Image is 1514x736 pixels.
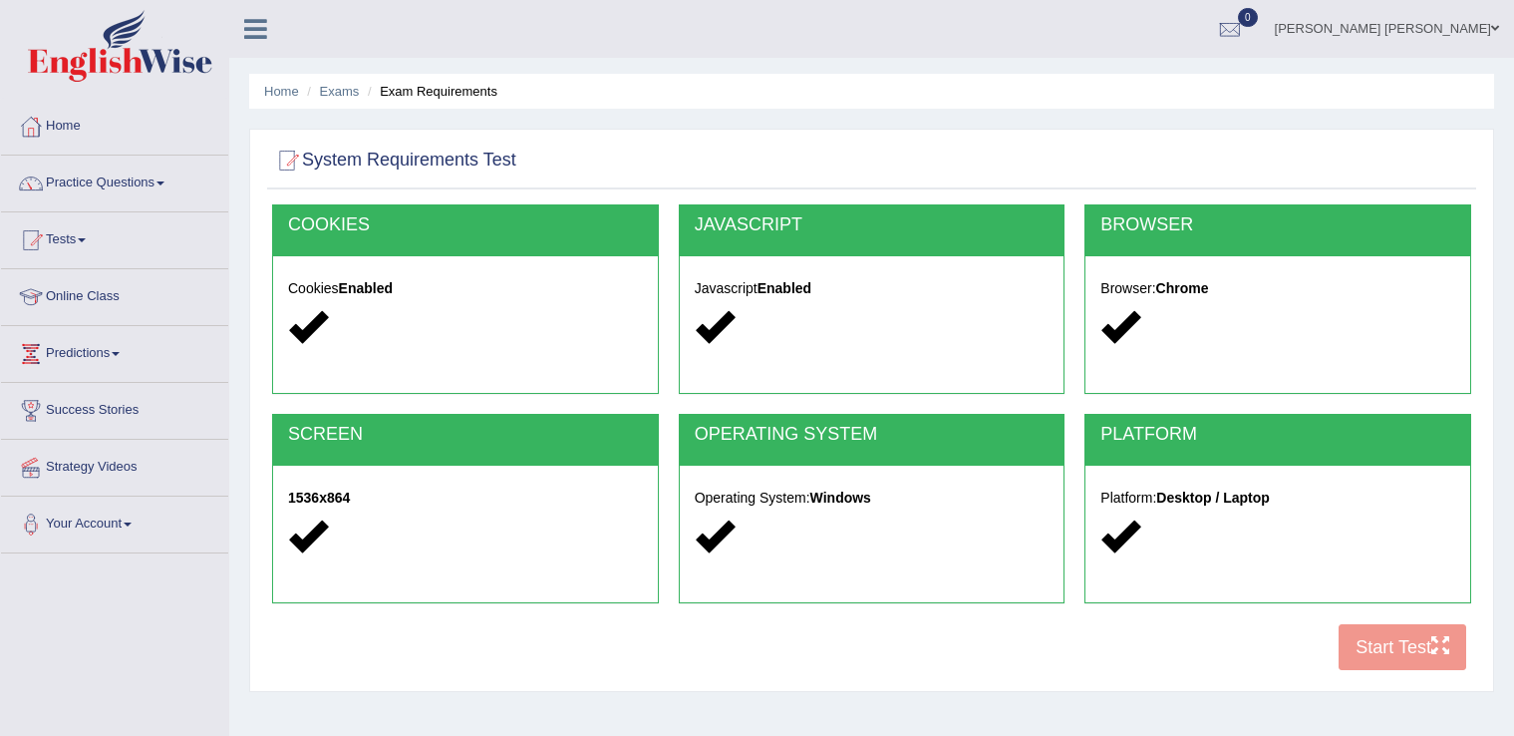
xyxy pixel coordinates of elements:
h2: System Requirements Test [272,146,516,176]
h5: Browser: [1100,281,1455,296]
h5: Operating System: [695,491,1050,506]
a: Strategy Videos [1,440,228,490]
h5: Platform: [1100,491,1455,506]
strong: Desktop / Laptop [1156,490,1270,506]
h2: OPERATING SYSTEM [695,425,1050,445]
a: Exams [320,84,360,99]
li: Exam Requirements [363,82,497,101]
strong: 1536x864 [288,490,350,506]
a: Success Stories [1,383,228,433]
h2: BROWSER [1100,215,1455,235]
h2: SCREEN [288,425,643,445]
strong: Chrome [1156,280,1209,296]
a: Tests [1,212,228,262]
h2: PLATFORM [1100,425,1455,445]
span: 0 [1238,8,1258,27]
a: Practice Questions [1,156,228,205]
a: Online Class [1,269,228,319]
h5: Javascript [695,281,1050,296]
a: Home [264,84,299,99]
a: Predictions [1,326,228,376]
strong: Windows [810,490,871,506]
strong: Enabled [339,280,393,296]
a: Home [1,99,228,149]
h5: Cookies [288,281,643,296]
a: Your Account [1,497,228,547]
strong: Enabled [757,280,811,296]
h2: JAVASCRIPT [695,215,1050,235]
h2: COOKIES [288,215,643,235]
